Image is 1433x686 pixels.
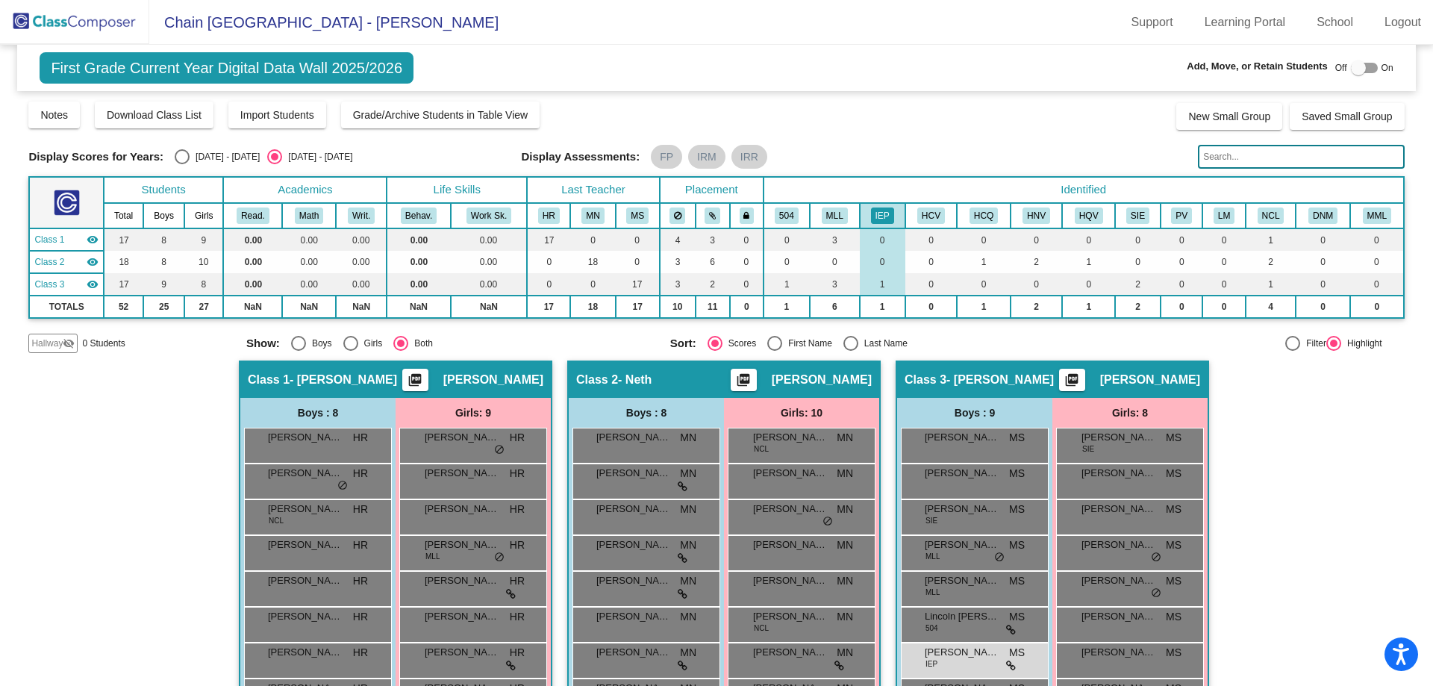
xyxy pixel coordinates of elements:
[143,296,184,318] td: 25
[764,273,810,296] td: 1
[104,203,143,228] th: Total
[680,466,696,481] span: MN
[268,537,343,552] span: [PERSON_NAME] Beloit
[1062,203,1115,228] th: Hi Cap - Verbal & Quantitative Qualification
[184,273,223,296] td: 8
[282,228,336,251] td: 0.00
[104,228,143,251] td: 17
[1082,443,1094,455] span: SIE
[810,228,860,251] td: 3
[596,430,671,445] span: [PERSON_NAME]
[510,466,525,481] span: HR
[1161,203,1202,228] th: Parent Volunteer
[1011,228,1063,251] td: 0
[104,296,143,318] td: 52
[268,502,343,517] span: [PERSON_NAME]
[510,430,525,446] span: HR
[451,273,527,296] td: 0.00
[248,372,290,387] span: Class 1
[34,278,64,291] span: Class 3
[616,228,660,251] td: 0
[994,552,1005,564] span: do_not_disturb_alt
[946,372,1054,387] span: - [PERSON_NAME]
[425,573,499,588] span: [PERSON_NAME]
[1246,203,1296,228] th: New to CLE
[1151,552,1161,564] span: do_not_disturb_alt
[753,466,828,481] span: [PERSON_NAME]
[1011,203,1063,228] th: Hi Cap - Non-Verbal Qualification
[837,466,853,481] span: MN
[184,296,223,318] td: 27
[724,398,879,428] div: Girls: 10
[970,208,998,224] button: HCQ
[925,502,999,517] span: [PERSON_NAME]
[282,150,352,163] div: [DATE] - [DATE]
[730,251,764,273] td: 0
[353,573,368,589] span: HR
[1246,228,1296,251] td: 1
[618,372,652,387] span: - Neth
[764,296,810,318] td: 1
[29,273,104,296] td: Minnie Singh - Singh
[1198,145,1404,169] input: Search...
[353,502,368,517] span: HR
[1296,251,1349,273] td: 0
[925,515,937,526] span: SIE
[616,273,660,296] td: 17
[753,502,828,517] span: [PERSON_NAME]
[1115,296,1161,318] td: 2
[596,502,671,517] span: [PERSON_NAME]
[336,251,387,273] td: 0.00
[782,337,832,350] div: First Name
[1011,251,1063,273] td: 2
[1081,537,1156,552] span: [PERSON_NAME]
[40,109,68,121] span: Notes
[1350,251,1404,273] td: 0
[651,145,682,169] mat-chip: FP
[1161,251,1202,273] td: 0
[107,109,202,121] span: Download Class List
[957,203,1011,228] th: Hi Cap - Quantitative Qualification
[408,337,433,350] div: Both
[569,398,724,428] div: Boys : 8
[336,296,387,318] td: NaN
[860,228,905,251] td: 0
[240,109,314,121] span: Import Students
[1350,203,1404,228] th: Monitored ML
[1214,208,1234,224] button: LM
[143,251,184,273] td: 8
[570,273,615,296] td: 0
[527,177,660,203] th: Last Teacher
[396,398,551,428] div: Girls: 9
[596,466,671,481] span: [PERSON_NAME]
[34,255,64,269] span: Class 2
[527,228,570,251] td: 17
[860,251,905,273] td: 0
[837,537,853,553] span: MN
[451,296,527,318] td: NaN
[341,102,540,128] button: Grade/Archive Students in Table View
[143,203,184,228] th: Boys
[387,251,450,273] td: 0.00
[1009,430,1025,446] span: MS
[290,372,397,387] span: - [PERSON_NAME]
[616,296,660,318] td: 17
[731,145,767,169] mat-chip: IRR
[268,430,343,445] span: [PERSON_NAME]
[143,273,184,296] td: 9
[1202,273,1245,296] td: 0
[268,573,343,588] span: [PERSON_NAME]
[282,296,336,318] td: NaN
[82,337,125,350] span: 0 Students
[425,537,499,552] span: [PERSON_NAME]
[905,372,946,387] span: Class 3
[871,208,894,224] button: IEP
[527,251,570,273] td: 0
[494,552,505,564] span: do_not_disturb_alt
[1296,296,1349,318] td: 0
[1202,296,1245,318] td: 0
[1296,228,1349,251] td: 0
[510,502,525,517] span: HR
[1063,372,1081,393] mat-icon: picture_as_pdf
[616,251,660,273] td: 0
